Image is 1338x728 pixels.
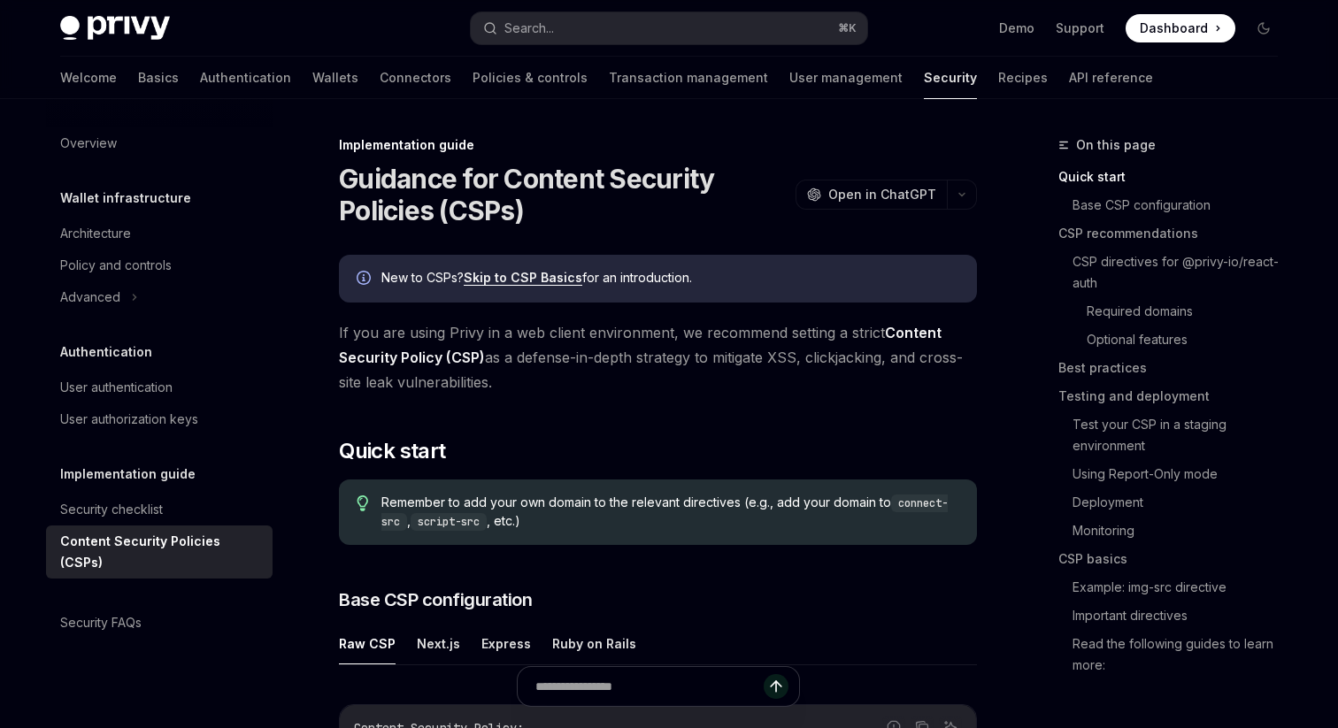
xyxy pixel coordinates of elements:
[381,494,959,531] span: Remember to add your own domain to the relevant directives (e.g., add your domain to , , etc.)
[838,21,857,35] span: ⌘ K
[1073,573,1292,602] a: Example: img-src directive
[1058,382,1292,410] a: Testing and deployment
[339,587,532,612] span: Base CSP configuration
[1056,19,1104,37] a: Support
[1073,191,1292,219] a: Base CSP configuration
[796,180,947,210] button: Open in ChatGPT
[1058,545,1292,573] a: CSP basics
[60,499,163,520] div: Security checklist
[552,623,636,664] button: Ruby on Rails
[60,377,173,398] div: User authentication
[1073,460,1292,488] a: Using Report-Only mode
[60,612,142,633] div: Security FAQs
[312,57,358,99] a: Wallets
[339,136,977,154] div: Implementation guide
[60,133,117,154] div: Overview
[60,341,152,363] h5: Authentication
[60,409,198,430] div: User authorization keys
[138,57,179,99] a: Basics
[504,18,554,39] div: Search...
[1087,297,1292,326] a: Required domains
[1069,57,1153,99] a: API reference
[60,255,172,276] div: Policy and controls
[411,513,487,531] code: script-src
[357,495,369,511] svg: Tip
[789,57,903,99] a: User management
[1058,219,1292,248] a: CSP recommendations
[1073,517,1292,545] a: Monitoring
[473,57,588,99] a: Policies & controls
[471,12,867,44] button: Search...⌘K
[1076,134,1156,156] span: On this page
[357,271,374,288] svg: Info
[1073,488,1292,517] a: Deployment
[60,223,131,244] div: Architecture
[481,623,531,664] button: Express
[1073,248,1292,297] a: CSP directives for @privy-io/react-auth
[60,57,117,99] a: Welcome
[999,19,1034,37] a: Demo
[380,57,451,99] a: Connectors
[46,525,273,579] a: Content Security Policies (CSPs)
[1058,163,1292,191] a: Quick start
[339,163,788,226] h1: Guidance for Content Security Policies (CSPs)
[46,218,273,249] a: Architecture
[60,188,191,209] h5: Wallet infrastructure
[60,464,196,485] h5: Implementation guide
[1058,354,1292,382] a: Best practices
[46,494,273,525] a: Security checklist
[200,57,291,99] a: Authentication
[1073,410,1292,460] a: Test your CSP in a staging environment
[1087,326,1292,354] a: Optional features
[46,403,273,435] a: User authorization keys
[998,57,1048,99] a: Recipes
[1140,19,1208,37] span: Dashboard
[924,57,977,99] a: Security
[1073,602,1292,630] a: Important directives
[1126,14,1235,42] a: Dashboard
[339,320,977,395] span: If you are using Privy in a web client environment, we recommend setting a strict as a defense-in...
[381,494,948,531] code: connect-src
[46,127,273,159] a: Overview
[464,270,582,286] a: Skip to CSP Basics
[46,607,273,639] a: Security FAQs
[828,186,936,203] span: Open in ChatGPT
[381,269,959,288] div: New to CSPs? for an introduction.
[46,372,273,403] a: User authentication
[1250,14,1278,42] button: Toggle dark mode
[339,437,445,465] span: Quick start
[46,249,273,281] a: Policy and controls
[60,16,170,41] img: dark logo
[417,623,460,664] button: Next.js
[60,531,262,573] div: Content Security Policies (CSPs)
[339,623,396,664] button: Raw CSP
[764,674,788,699] button: Send message
[60,287,120,308] div: Advanced
[609,57,768,99] a: Transaction management
[1073,630,1292,679] a: Read the following guides to learn more:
